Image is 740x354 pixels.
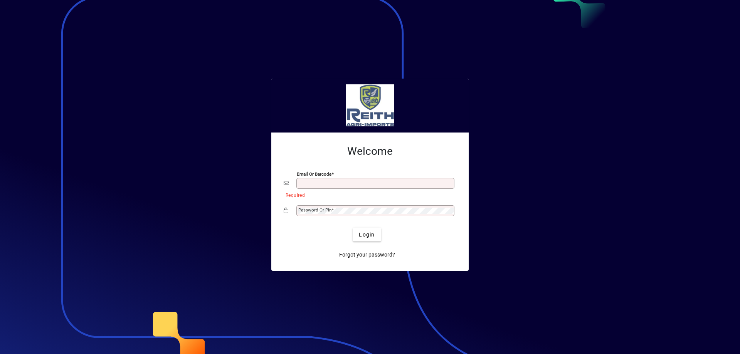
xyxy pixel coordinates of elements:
mat-label: Password or Pin [298,207,331,213]
mat-label: Email or Barcode [297,171,331,177]
span: Login [359,231,375,239]
h2: Welcome [284,145,456,158]
mat-error: Required [286,191,450,199]
span: Forgot your password? [339,251,395,259]
button: Login [353,228,381,242]
a: Forgot your password? [336,248,398,262]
